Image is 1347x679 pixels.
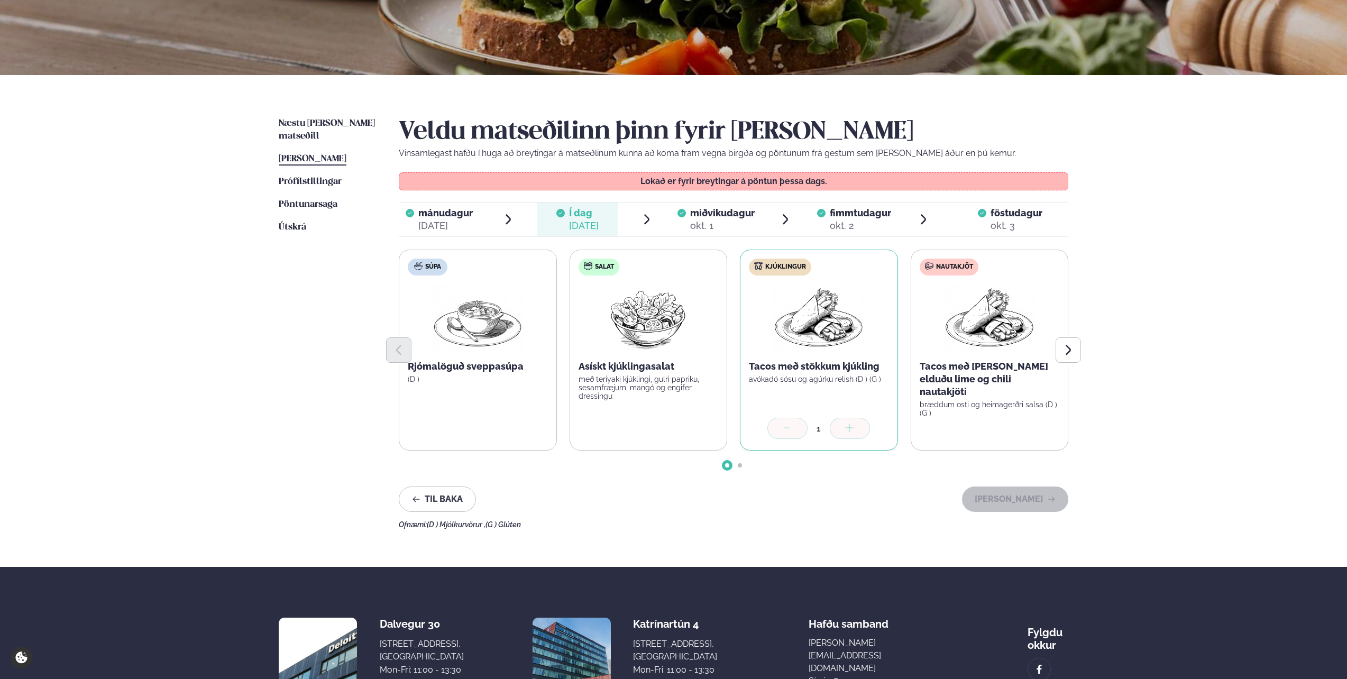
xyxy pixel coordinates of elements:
a: Cookie settings [11,647,32,668]
span: (D ) Mjólkurvörur , [427,520,485,529]
span: Í dag [569,207,599,219]
p: Asískt kjúklingasalat [579,360,719,373]
div: Mon-Fri: 11:00 - 13:30 [633,664,717,676]
span: Útskrá [279,223,306,232]
p: Tacos með [PERSON_NAME] elduðu lime og chili nautakjöti [920,360,1060,398]
a: [PERSON_NAME][EMAIL_ADDRESS][DOMAIN_NAME] [809,637,936,675]
p: með teriyaki kjúklingi, gulri papriku, sesamfræjum, mangó og engifer dressingu [579,375,719,400]
img: beef.svg [925,262,933,270]
p: avókadó sósu og agúrku relish (D ) (G ) [749,375,889,383]
p: Lokað er fyrir breytingar á pöntun þessa dags. [410,177,1058,186]
img: soup.svg [414,262,423,270]
div: [DATE] [418,219,473,232]
div: okt. 2 [830,219,891,232]
span: Næstu [PERSON_NAME] matseðill [279,119,375,141]
div: Mon-Fri: 11:00 - 13:30 [380,664,464,676]
button: Next slide [1056,337,1081,363]
p: Rjómalöguð sveppasúpa [408,360,548,373]
button: Til baka [399,487,476,512]
span: Nautakjöt [936,263,973,271]
div: [DATE] [569,219,599,232]
div: 1 [808,423,830,435]
span: föstudagur [991,207,1042,218]
img: Wraps.png [943,284,1036,352]
span: Go to slide 1 [725,463,729,467]
div: Dalvegur 30 [380,618,464,630]
div: [STREET_ADDRESS], [GEOGRAPHIC_DATA] [633,638,717,663]
img: chicken.svg [754,262,763,270]
a: [PERSON_NAME] [279,153,346,166]
span: Prófílstillingar [279,177,342,186]
p: bræddum osti og heimagerðri salsa (D ) (G ) [920,400,1060,417]
a: Næstu [PERSON_NAME] matseðill [279,117,378,143]
img: Wraps.png [772,284,865,352]
span: Kjúklingur [765,263,806,271]
span: Súpa [425,263,441,271]
div: [STREET_ADDRESS], [GEOGRAPHIC_DATA] [380,638,464,663]
button: Previous slide [386,337,411,363]
img: Soup.png [431,284,524,352]
span: Salat [595,263,614,271]
img: salad.svg [584,262,592,270]
span: Go to slide 2 [738,463,742,467]
div: Ofnæmi: [399,520,1068,529]
a: Útskrá [279,221,306,234]
span: Pöntunarsaga [279,200,337,209]
div: okt. 1 [690,219,755,232]
p: Tacos með stökkum kjúkling [749,360,889,373]
div: Fylgdu okkur [1028,618,1068,652]
div: okt. 3 [991,219,1042,232]
a: Prófílstillingar [279,176,342,188]
p: (D ) [408,375,548,383]
img: Salad.png [601,284,695,352]
img: image alt [1033,664,1045,676]
span: [PERSON_NAME] [279,154,346,163]
span: Hafðu samband [809,609,888,630]
span: miðvikudagur [690,207,755,218]
span: mánudagur [418,207,473,218]
div: Katrínartún 4 [633,618,717,630]
a: Pöntunarsaga [279,198,337,211]
h2: Veldu matseðilinn þinn fyrir [PERSON_NAME] [399,117,1068,147]
span: (G ) Glúten [485,520,521,529]
p: Vinsamlegast hafðu í huga að breytingar á matseðlinum kunna að koma fram vegna birgða og pöntunum... [399,147,1068,160]
span: fimmtudagur [830,207,891,218]
button: [PERSON_NAME] [962,487,1068,512]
